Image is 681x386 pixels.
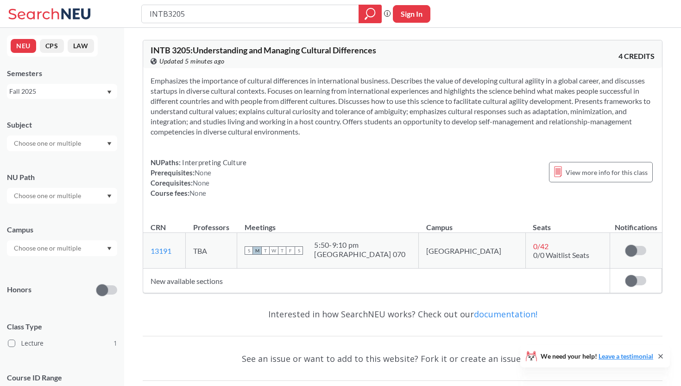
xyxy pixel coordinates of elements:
[7,68,117,78] div: Semesters
[143,301,662,328] div: Interested in how SearchNEU works? Check out our
[107,194,112,198] svg: Dropdown arrow
[107,142,112,146] svg: Dropdown arrow
[533,242,549,251] span: 0 / 42
[237,213,419,233] th: Meetings
[261,246,270,255] span: T
[314,250,405,259] div: [GEOGRAPHIC_DATA] 070
[186,213,237,233] th: Professors
[393,5,430,23] button: Sign In
[189,189,206,197] span: None
[159,56,225,66] span: Updated 5 minutes ago
[295,246,303,255] span: S
[7,188,117,204] div: Dropdown arrow
[566,167,648,178] span: View more info for this class
[193,179,209,187] span: None
[195,168,211,177] span: None
[7,284,32,295] p: Honors
[419,213,526,233] th: Campus
[474,309,537,320] a: documentation!
[9,190,87,201] input: Choose one or multiple
[9,138,87,149] input: Choose one or multiple
[7,172,117,182] div: NU Path
[533,251,589,259] span: 0/0 Waitlist Seats
[419,233,526,269] td: [GEOGRAPHIC_DATA]
[610,213,662,233] th: Notifications
[7,322,117,332] span: Class Type
[541,353,653,360] span: We need your help!
[68,39,94,53] button: LAW
[7,120,117,130] div: Subject
[7,135,117,151] div: Dropdown arrow
[314,240,405,250] div: 5:50 - 9:10 pm
[8,337,117,349] label: Lecture
[151,246,171,255] a: 13191
[40,39,64,53] button: CPS
[278,246,286,255] span: T
[143,345,662,372] div: See an issue or want to add to this website? Fork it or create an issue on .
[7,240,117,256] div: Dropdown arrow
[186,233,237,269] td: TBA
[7,225,117,235] div: Campus
[286,246,295,255] span: F
[253,246,261,255] span: M
[525,213,610,233] th: Seats
[143,269,610,293] td: New available sections
[365,7,376,20] svg: magnifying glass
[9,243,87,254] input: Choose one or multiple
[151,157,246,198] div: NUPaths: Prerequisites: Corequisites: Course fees:
[151,45,376,55] span: INTB 3205 : Understanding and Managing Cultural Differences
[149,6,352,22] input: Class, professor, course number, "phrase"
[7,373,117,383] p: Course ID Range
[107,90,112,94] svg: Dropdown arrow
[181,158,246,167] span: Interpreting Culture
[7,84,117,99] div: Fall 2025Dropdown arrow
[151,76,655,137] section: Emphasizes the importance of cultural differences in international business. Describes the value ...
[599,352,653,360] a: Leave a testimonial
[9,86,106,96] div: Fall 2025
[151,222,166,232] div: CRN
[107,247,112,251] svg: Dropdown arrow
[359,5,382,23] div: magnifying glass
[245,246,253,255] span: S
[11,39,36,53] button: NEU
[270,246,278,255] span: W
[113,338,117,348] span: 1
[618,51,655,61] span: 4 CREDITS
